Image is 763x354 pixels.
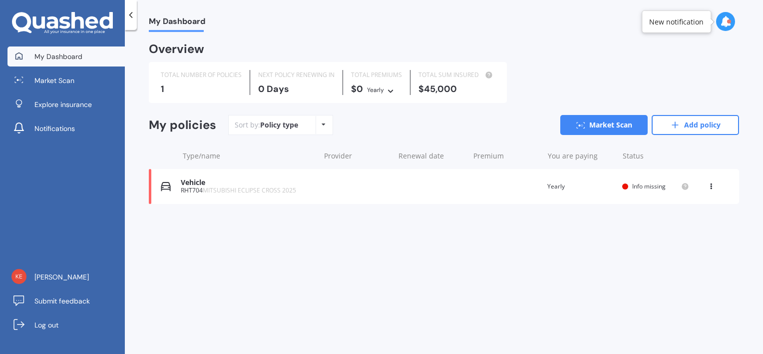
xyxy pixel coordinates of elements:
a: Market Scan [7,70,125,90]
div: Yearly [367,85,384,95]
div: Provider [324,151,390,161]
div: Overview [149,44,204,54]
div: Policy type [260,120,298,130]
img: Vehicle [161,181,171,191]
span: Submit feedback [34,296,90,306]
div: TOTAL NUMBER OF POLICIES [161,70,242,80]
a: My Dashboard [7,46,125,66]
a: Notifications [7,118,125,138]
a: [PERSON_NAME] [7,267,125,287]
div: $0 [351,84,402,95]
span: Market Scan [34,75,74,85]
div: New notification [649,16,704,26]
div: TOTAL PREMIUMS [351,70,402,80]
div: $45,000 [418,84,495,94]
div: NEXT POLICY RENEWING IN [258,70,335,80]
div: 1 [161,84,242,94]
div: Type/name [183,151,316,161]
img: 6a318684535ebecda2a7709f87141290 [11,269,26,284]
div: Vehicle [181,178,315,187]
div: Status [623,151,689,161]
span: [PERSON_NAME] [34,272,89,282]
span: MITSUBISHI ECLIPSE CROSS 2025 [203,186,296,194]
div: TOTAL SUM INSURED [418,70,495,80]
div: My policies [149,118,216,132]
a: Log out [7,315,125,335]
span: Explore insurance [34,99,92,109]
a: Market Scan [560,115,648,135]
a: Add policy [652,115,739,135]
span: My Dashboard [149,16,205,30]
span: Log out [34,320,58,330]
span: My Dashboard [34,51,82,61]
span: Notifications [34,123,75,133]
div: You are paying [548,151,614,161]
span: Info missing [632,182,666,190]
div: Yearly [547,181,614,191]
div: RHT704 [181,187,315,194]
div: Sort by: [235,120,298,130]
a: Explore insurance [7,94,125,114]
div: 0 Days [258,84,335,94]
a: Submit feedback [7,291,125,311]
div: Premium [473,151,540,161]
div: Renewal date [398,151,465,161]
